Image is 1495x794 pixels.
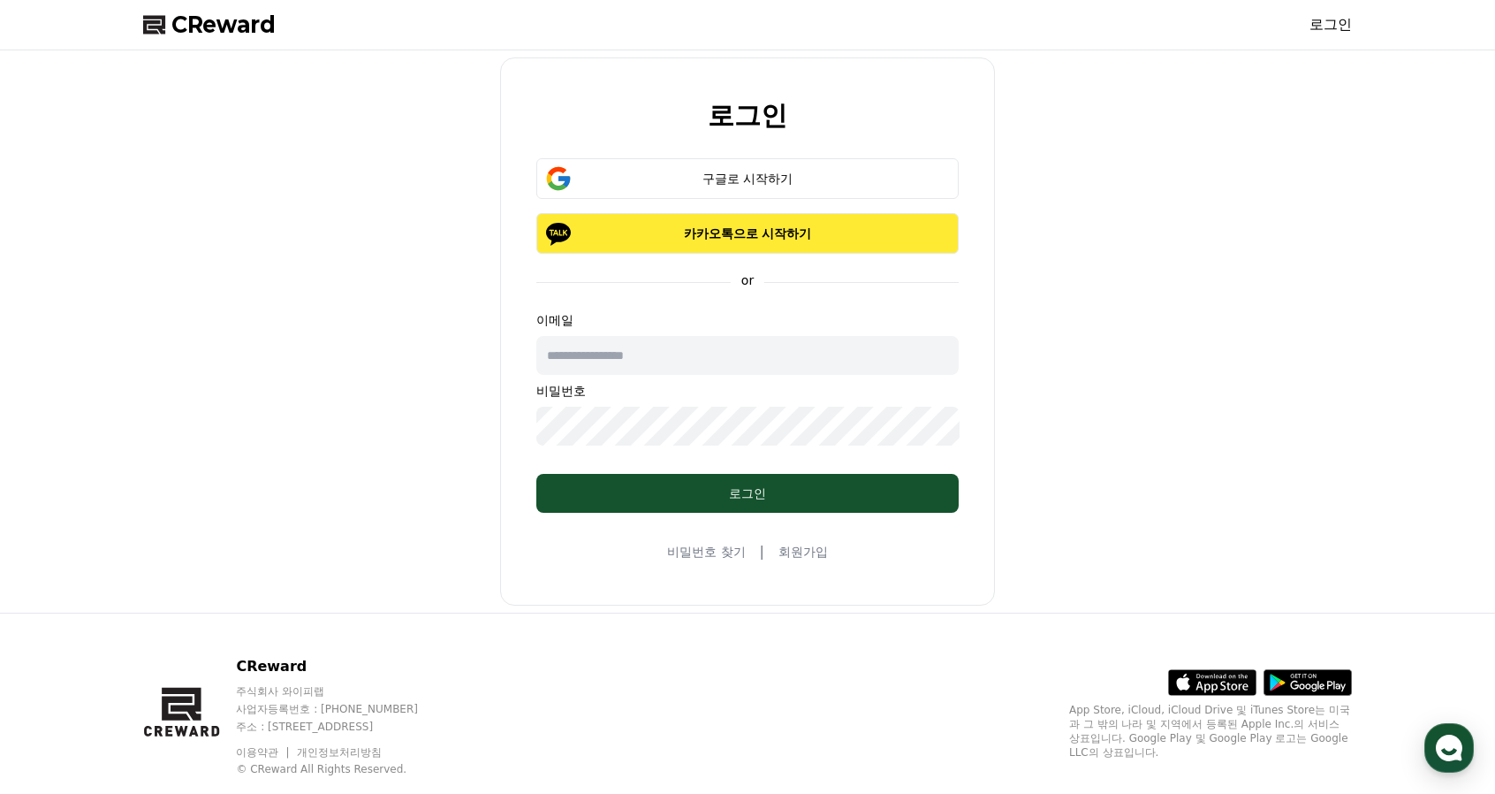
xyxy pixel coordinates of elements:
[572,485,923,502] div: 로그인
[236,762,452,776] p: © CReward All Rights Reserved.
[667,543,745,561] a: 비밀번호 찾기
[536,382,959,400] p: 비밀번호
[117,561,228,605] a: 대화
[228,561,339,605] a: 설정
[536,474,959,513] button: 로그인
[143,11,276,39] a: CReward
[778,543,828,561] a: 회원가입
[536,311,959,329] p: 이메일
[536,158,959,199] button: 구글로 시작하기
[236,656,452,677] p: CReward
[171,11,276,39] span: CReward
[162,588,183,602] span: 대화
[236,720,452,734] p: 주소 : [STREET_ADDRESS]
[708,101,787,130] h2: 로그인
[56,587,66,601] span: 홈
[1069,703,1352,760] p: App Store, iCloud, iCloud Drive 및 iTunes Store는 미국과 그 밖의 나라 및 지역에서 등록된 Apple Inc.의 서비스 상표입니다. Goo...
[297,746,382,759] a: 개인정보처리방침
[731,271,764,289] p: or
[536,213,959,254] button: 카카오톡으로 시작하기
[273,587,294,601] span: 설정
[562,225,933,242] p: 카카오톡으로 시작하기
[1309,14,1352,35] a: 로그인
[236,746,292,759] a: 이용약관
[236,684,452,699] p: 주식회사 와이피랩
[760,541,764,562] span: |
[562,170,933,187] div: 구글로 시작하기
[236,702,452,716] p: 사업자등록번호 : [PHONE_NUMBER]
[5,561,117,605] a: 홈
